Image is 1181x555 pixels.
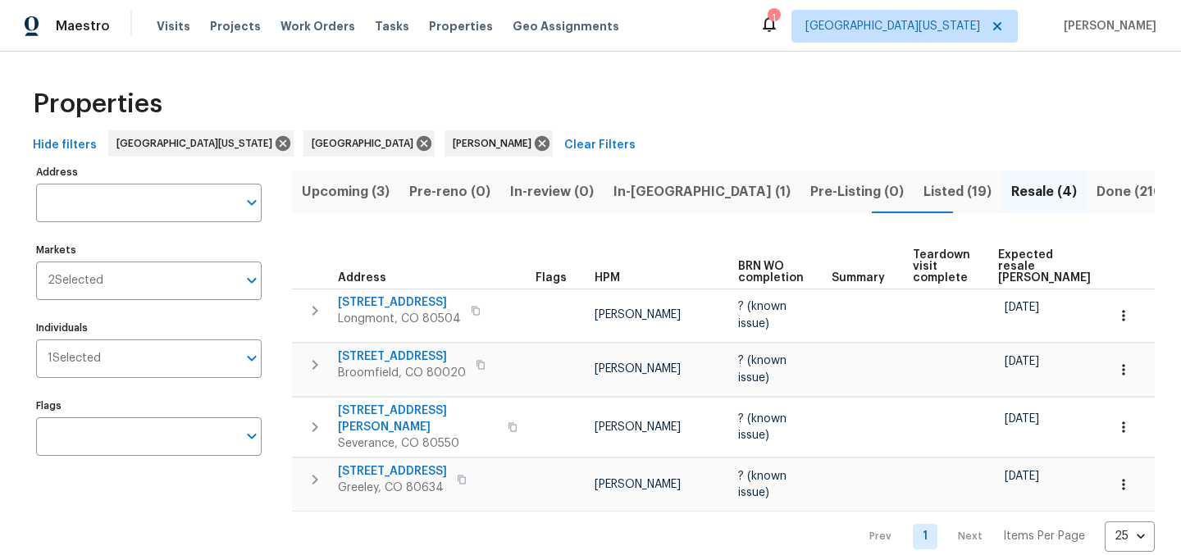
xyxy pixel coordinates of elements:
[210,18,261,34] span: Projects
[913,524,937,549] a: Goto page 1
[338,480,447,496] span: Greeley, CO 80634
[913,249,970,284] span: Teardown visit complete
[240,269,263,292] button: Open
[1003,528,1085,544] p: Items Per Page
[1097,180,1168,203] span: Done (210)
[595,363,681,375] span: [PERSON_NAME]
[768,10,779,26] div: 1
[36,245,262,255] label: Markets
[1011,180,1077,203] span: Resale (4)
[157,18,190,34] span: Visits
[36,323,262,333] label: Individuals
[1005,302,1039,313] span: [DATE]
[513,18,619,34] span: Geo Assignments
[805,18,980,34] span: [GEOGRAPHIC_DATA][US_STATE]
[854,521,1155,552] nav: Pagination Navigation
[595,421,681,433] span: [PERSON_NAME]
[536,272,567,284] span: Flags
[280,18,355,34] span: Work Orders
[338,272,386,284] span: Address
[36,401,262,411] label: Flags
[510,180,594,203] span: In-review (0)
[564,135,636,156] span: Clear Filters
[595,272,620,284] span: HPM
[613,180,791,203] span: In-[GEOGRAPHIC_DATA] (1)
[1005,356,1039,367] span: [DATE]
[429,18,493,34] span: Properties
[738,471,787,498] span: ? (known issue)
[302,180,390,203] span: Upcoming (3)
[445,130,553,157] div: [PERSON_NAME]
[832,272,885,284] span: Summary
[116,135,279,152] span: [GEOGRAPHIC_DATA][US_STATE]
[923,180,992,203] span: Listed (19)
[338,348,466,365] span: [STREET_ADDRESS]
[1005,471,1039,482] span: [DATE]
[338,435,498,452] span: Severance, CO 80550
[595,479,681,490] span: [PERSON_NAME]
[240,347,263,370] button: Open
[36,167,262,177] label: Address
[409,180,490,203] span: Pre-reno (0)
[375,20,409,32] span: Tasks
[26,130,103,161] button: Hide filters
[56,18,110,34] span: Maestro
[810,180,904,203] span: Pre-Listing (0)
[595,309,681,321] span: [PERSON_NAME]
[1005,413,1039,425] span: [DATE]
[240,191,263,214] button: Open
[338,311,461,327] span: Longmont, CO 80504
[738,261,804,284] span: BRN WO completion
[240,425,263,448] button: Open
[303,130,435,157] div: [GEOGRAPHIC_DATA]
[338,403,498,435] span: [STREET_ADDRESS][PERSON_NAME]
[738,301,787,329] span: ? (known issue)
[1057,18,1156,34] span: [PERSON_NAME]
[338,463,447,480] span: [STREET_ADDRESS]
[738,413,787,441] span: ? (known issue)
[33,135,97,156] span: Hide filters
[312,135,420,152] span: [GEOGRAPHIC_DATA]
[338,365,466,381] span: Broomfield, CO 80020
[558,130,642,161] button: Clear Filters
[738,355,787,383] span: ? (known issue)
[338,294,461,311] span: [STREET_ADDRESS]
[453,135,538,152] span: [PERSON_NAME]
[48,352,101,366] span: 1 Selected
[48,274,103,288] span: 2 Selected
[998,249,1091,284] span: Expected resale [PERSON_NAME]
[33,96,162,112] span: Properties
[108,130,294,157] div: [GEOGRAPHIC_DATA][US_STATE]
